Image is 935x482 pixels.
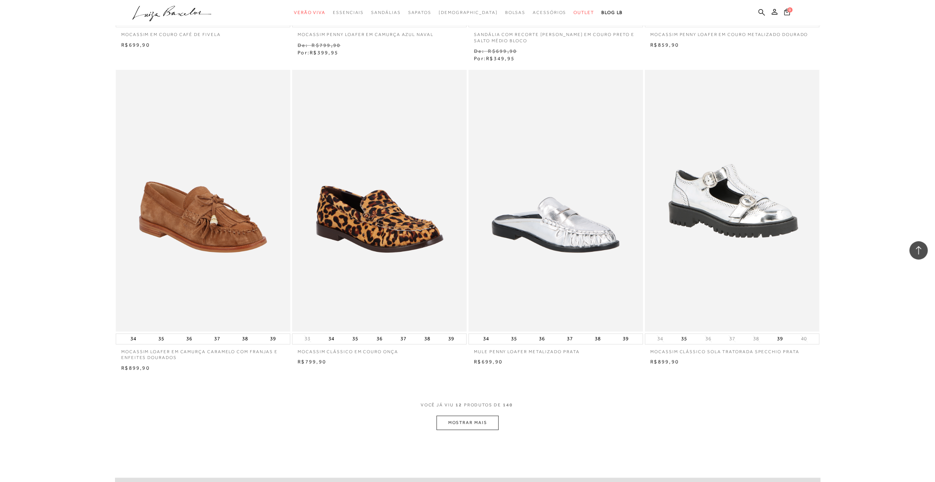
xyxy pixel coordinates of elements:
a: categoryNavScreenReaderText [573,6,594,19]
span: Essenciais [333,10,364,15]
a: MOCASSIM EM COURO CAFÉ DE FIVELA [116,27,290,38]
a: MOCASSIM PENNY LOAFER EM COURO METALIZADO DOURADO [645,27,819,38]
button: 37 [398,334,409,344]
a: categoryNavScreenReaderText [333,6,364,19]
button: 38 [593,334,603,344]
a: MULE PENNY LOAFER METALIZADO PRATA [468,344,643,355]
button: 39 [268,334,278,344]
a: categoryNavScreenReaderText [408,6,431,19]
button: 39 [621,334,631,344]
span: Sandálias [371,10,400,15]
span: Acessórios [533,10,566,15]
button: 34 [481,334,491,344]
span: R$399,95 [310,50,338,55]
button: 34 [326,334,337,344]
span: 12 [456,402,462,416]
button: 35 [350,334,360,344]
span: 140 [503,402,513,416]
button: 34 [128,334,139,344]
a: SANDÁLIA COM RECORTE [PERSON_NAME] EM COURO PRETO E SALTO MÉDIO BLOCO [468,27,643,44]
a: noSubCategoriesText [439,6,498,19]
small: R$799,90 [312,42,341,48]
span: R$899,90 [650,359,679,365]
button: 35 [156,334,166,344]
img: MOCASSIM CLÁSSICO SOLA TRATORADA SPECCHIO PRATA [645,71,819,330]
span: 0 [787,7,792,12]
a: MOCASSIM PENNY LOAFER EM CAMURÇA AZUL NAVAL [292,27,467,38]
button: MOSTRAR MAIS [436,416,498,430]
a: categoryNavScreenReaderText [505,6,525,19]
span: Por: [474,55,515,61]
a: categoryNavScreenReaderText [533,6,566,19]
button: 33 [302,335,313,342]
button: 36 [374,334,384,344]
img: MOCASSIM LOAFER EM CAMURÇA CARAMELO COM FRANJAS E ENFEITES DOURADOS [116,71,290,330]
button: 34 [655,335,665,342]
span: [DEMOGRAPHIC_DATA] [439,10,498,15]
a: MOCASSIM LOAFER EM CAMURÇA CARAMELO COM FRANJAS E ENFEITES DOURADOS [116,344,290,361]
a: MOCASSIM CLÁSSICO EM COURO ONÇA [292,344,467,355]
img: MOCASSIM CLÁSSICO EM COURO ONÇA [293,71,466,330]
img: MULE PENNY LOAFER METALIZADO PRATA [469,71,642,330]
button: 38 [240,334,250,344]
span: Bolsas [505,10,525,15]
small: R$699,90 [488,48,517,54]
span: Verão Viva [294,10,326,15]
a: BLOG LB [601,6,623,19]
span: R$699,90 [121,42,150,48]
button: 36 [184,334,194,344]
button: 38 [751,335,761,342]
button: 39 [446,334,456,344]
button: 0 [782,8,792,18]
span: VOCê JÁ VIU [421,402,454,408]
button: 37 [727,335,737,342]
span: R$349,95 [486,55,515,61]
span: Sapatos [408,10,431,15]
span: R$899,90 [121,365,150,371]
button: 40 [799,335,809,342]
span: R$799,90 [298,359,326,365]
button: 36 [703,335,713,342]
button: 38 [422,334,432,344]
span: BLOG LB [601,10,623,15]
a: MOCASSIM CLÁSSICO SOLA TRATORADA SPECCHIO PRATA [645,344,819,355]
a: categoryNavScreenReaderText [371,6,400,19]
button: 37 [565,334,575,344]
small: De: [474,48,484,54]
span: Por: [298,50,338,55]
a: categoryNavScreenReaderText [294,6,326,19]
button: 35 [679,334,689,344]
small: De: [298,42,308,48]
button: 37 [212,334,222,344]
button: 36 [537,334,547,344]
button: 35 [509,334,519,344]
button: 39 [775,334,785,344]
span: R$699,90 [474,359,503,365]
span: R$859,90 [650,42,679,48]
span: Outlet [573,10,594,15]
span: PRODUTOS DE [464,402,501,408]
